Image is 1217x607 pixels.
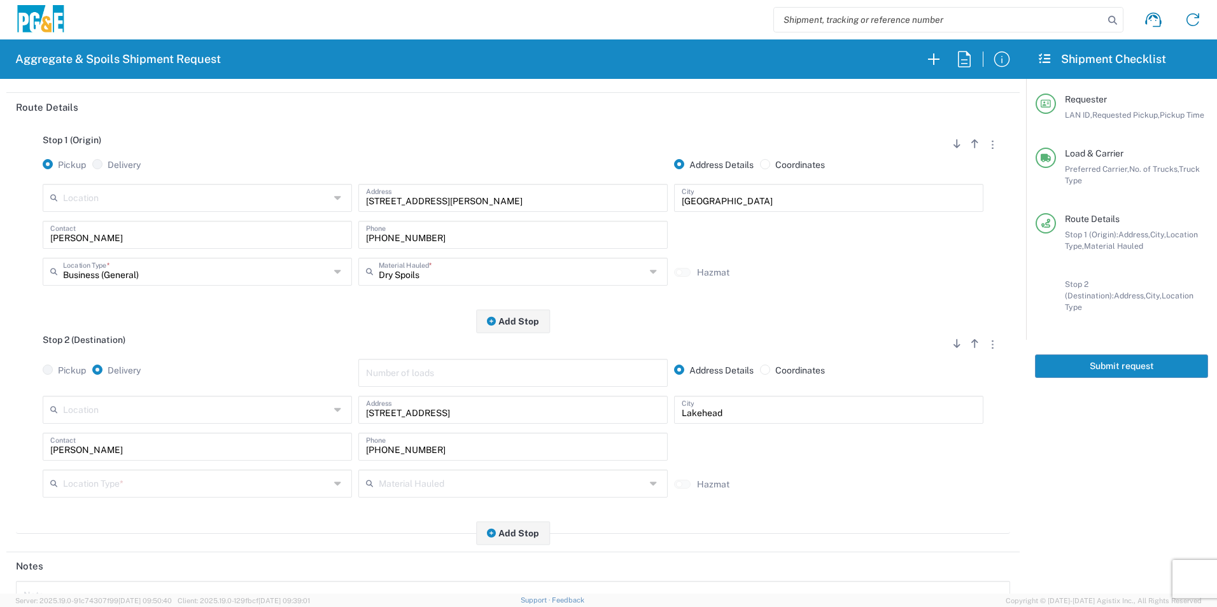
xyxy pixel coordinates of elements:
label: Hazmat [697,478,729,490]
button: Submit request [1035,354,1208,378]
h2: Shipment Checklist [1038,52,1166,67]
h2: Aggregate & Spoils Shipment Request [15,52,221,67]
label: Coordinates [760,159,825,171]
span: Requested Pickup, [1092,110,1160,120]
span: Client: 2025.19.0-129fbcf [178,597,310,604]
h2: Route Details [16,101,78,114]
img: pge [15,5,66,35]
span: Material Hauled [1084,241,1143,251]
a: Feedback [552,596,584,604]
span: City, [1146,291,1162,300]
span: [DATE] 09:50:40 [118,597,172,604]
span: Address, [1118,230,1150,239]
span: Server: 2025.19.0-91c74307f99 [15,597,172,604]
span: Preferred Carrier, [1065,164,1129,174]
button: Add Stop [476,521,550,545]
label: Coordinates [760,365,825,376]
a: Support [521,596,552,604]
span: City, [1150,230,1166,239]
span: [DATE] 09:39:01 [258,597,310,604]
button: Add Stop [476,309,550,333]
span: Stop 1 (Origin) [43,135,101,145]
span: Address, [1114,291,1146,300]
span: Requester [1065,94,1107,104]
input: Shipment, tracking or reference number [774,8,1104,32]
span: Load & Carrier [1065,148,1123,158]
span: Copyright © [DATE]-[DATE] Agistix Inc., All Rights Reserved [1006,595,1202,606]
span: Stop 2 (Destination) [43,335,125,345]
label: Address Details [674,159,754,171]
span: Pickup Time [1160,110,1204,120]
h2: Notes [16,560,43,573]
label: Address Details [674,365,754,376]
span: LAN ID, [1065,110,1092,120]
span: Route Details [1065,214,1120,224]
label: Hazmat [697,267,729,278]
span: No. of Trucks, [1129,164,1179,174]
span: Stop 1 (Origin): [1065,230,1118,239]
span: Stop 2 (Destination): [1065,279,1114,300]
